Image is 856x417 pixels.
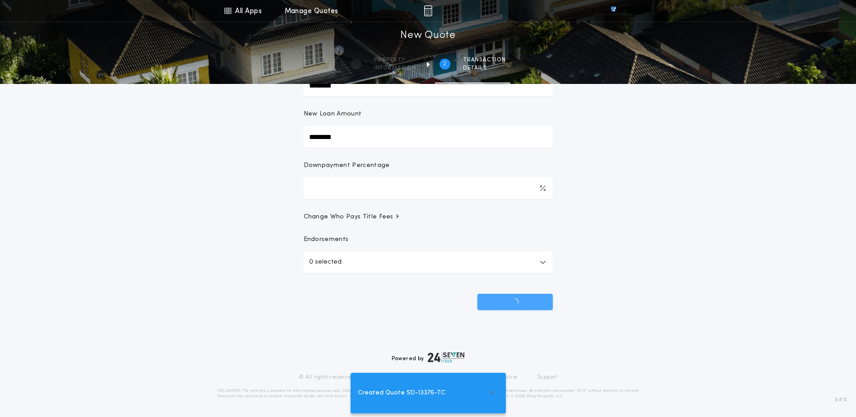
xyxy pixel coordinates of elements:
input: Downpayment Percentage [304,177,553,199]
p: 0 selected [309,257,342,268]
span: details [463,65,506,72]
input: New Loan Amount [304,126,553,148]
input: Sale Price [304,74,553,96]
span: information [374,65,416,72]
button: 0 selected [304,251,553,273]
h1: New Quote [400,28,455,43]
p: Downpayment Percentage [304,161,390,170]
span: Change Who Pays Title Fees [304,213,401,222]
p: New Loan Amount [304,110,362,119]
img: img [424,5,432,16]
p: Endorsements [304,235,553,244]
span: Property [374,56,416,64]
span: Created Quote SD-13376-TC [358,388,445,398]
div: Powered by [392,352,465,363]
img: vs-icon [594,6,632,15]
button: Change Who Pays Title Fees [304,213,553,222]
span: Transaction [463,56,506,64]
h2: 2 [443,60,446,68]
img: logo [428,352,465,363]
